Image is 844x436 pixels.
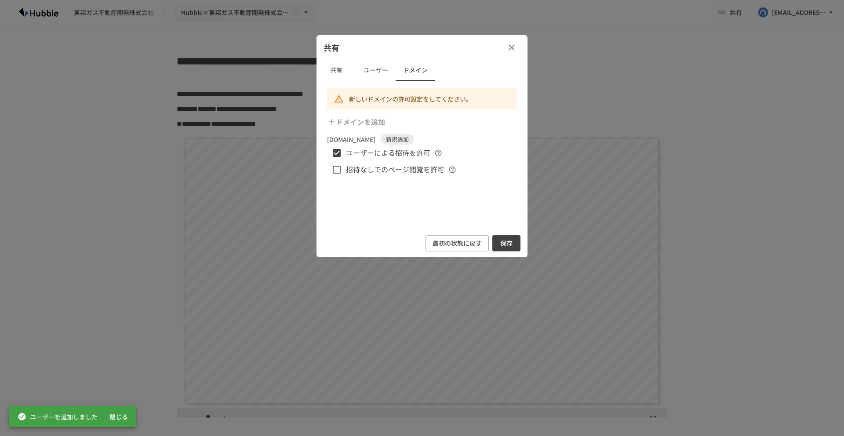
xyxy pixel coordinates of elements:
[325,113,389,131] button: ドメインを追加
[356,60,396,81] button: ユーザー
[396,60,435,81] button: ドメイン
[492,235,520,251] button: 保存
[346,164,444,175] span: 招待なしでのページ閲覧を許可
[105,409,133,425] button: 閉じる
[18,409,98,425] div: ユーザーを追加しました
[349,91,472,107] div: 新しいドメインの許可設定をしてください。
[316,35,527,60] div: 共有
[381,135,414,144] span: 新規追加
[346,147,430,159] span: ユーザーによる招待を許可
[426,235,489,251] button: 最初の状態に戻す
[316,60,356,81] button: 共有
[327,134,375,144] p: [DOMAIN_NAME]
